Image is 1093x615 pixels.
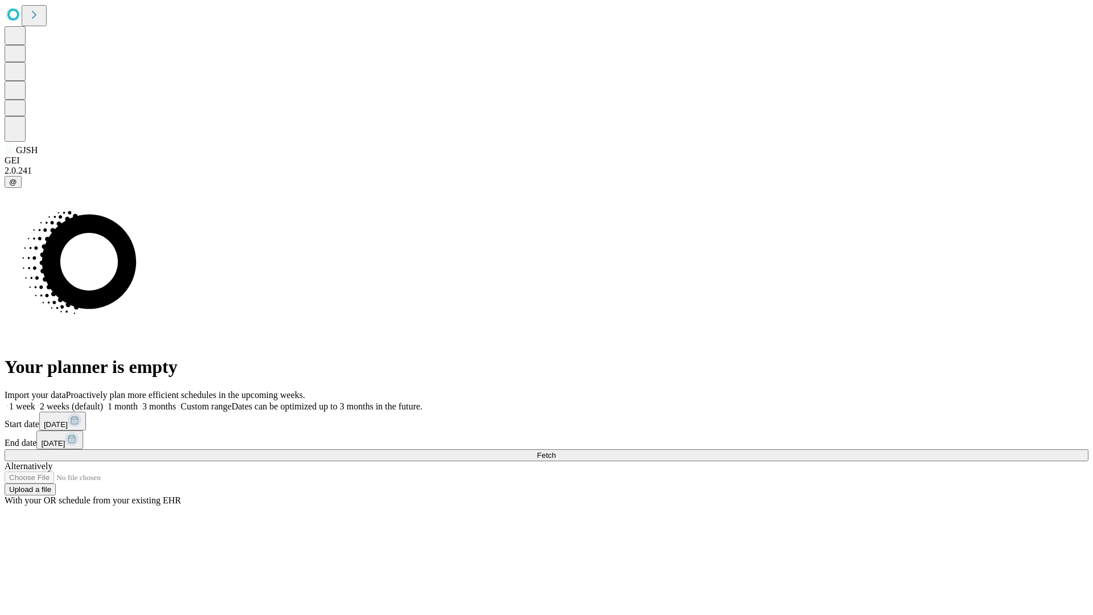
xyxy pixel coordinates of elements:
span: [DATE] [44,420,68,429]
span: 3 months [142,401,176,411]
span: 2 weeks (default) [40,401,103,411]
span: GJSH [16,145,38,155]
span: Proactively plan more efficient schedules in the upcoming weeks. [66,390,305,400]
span: With your OR schedule from your existing EHR [5,495,181,505]
button: Fetch [5,449,1088,461]
span: Fetch [537,451,556,460]
div: End date [5,430,1088,449]
div: GEI [5,155,1088,166]
button: Upload a file [5,483,56,495]
span: Custom range [180,401,231,411]
span: [DATE] [41,439,65,448]
button: [DATE] [39,412,86,430]
span: Dates can be optimized up to 3 months in the future. [232,401,422,411]
h1: Your planner is empty [5,356,1088,378]
div: 2.0.241 [5,166,1088,176]
span: 1 week [9,401,35,411]
span: Alternatively [5,461,52,471]
span: @ [9,178,17,186]
button: [DATE] [36,430,83,449]
span: 1 month [108,401,138,411]
button: @ [5,176,22,188]
span: Import your data [5,390,66,400]
div: Start date [5,412,1088,430]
